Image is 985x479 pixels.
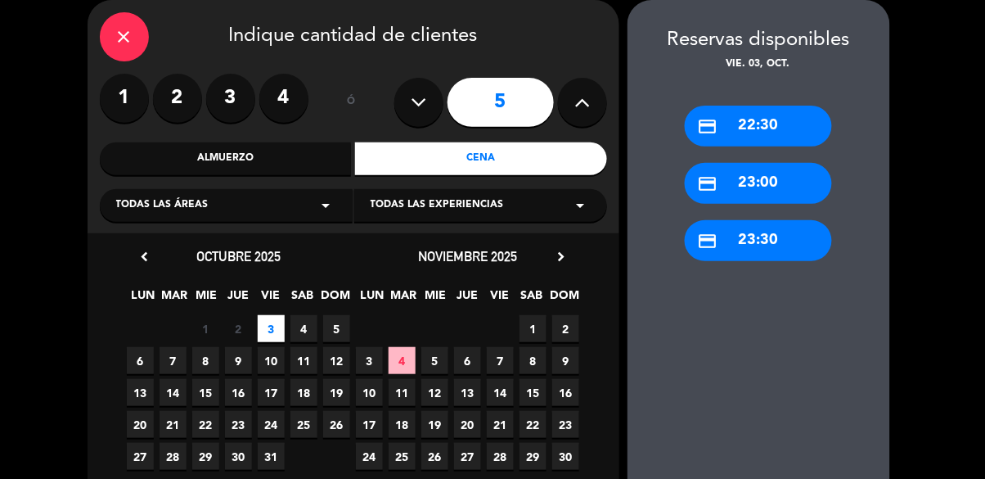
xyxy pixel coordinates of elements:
span: 5 [421,347,448,374]
span: 30 [552,443,579,470]
span: 18 [290,379,317,406]
span: 13 [454,379,481,406]
span: octubre 2025 [196,248,281,264]
span: LUN [358,286,385,313]
span: MAR [390,286,417,313]
span: 25 [290,411,317,438]
span: 23 [225,411,252,438]
span: 5 [323,315,350,342]
span: 26 [323,411,350,438]
span: 12 [323,347,350,374]
div: Cena [355,142,607,175]
span: 21 [487,411,514,438]
label: 2 [153,74,202,123]
span: 11 [290,347,317,374]
span: 9 [225,347,252,374]
span: 16 [552,379,579,406]
span: 15 [519,379,546,406]
span: SAB [518,286,545,313]
span: 1 [519,315,546,342]
i: credit_card [697,231,717,251]
span: 2 [552,315,579,342]
span: DOM [321,286,348,313]
div: 23:00 [685,163,832,204]
span: 19 [421,411,448,438]
div: Reservas disponibles [627,25,890,56]
span: 18 [389,411,416,438]
div: 23:30 [685,220,832,261]
span: 27 [454,443,481,470]
span: 7 [487,347,514,374]
span: 3 [258,315,285,342]
span: 30 [225,443,252,470]
label: 4 [259,74,308,123]
i: arrow_drop_down [317,196,336,215]
span: 10 [356,379,383,406]
span: JUE [454,286,481,313]
div: Indique cantidad de clientes [100,12,607,61]
span: 29 [192,443,219,470]
div: vie. 03, oct. [627,56,890,73]
span: 8 [192,347,219,374]
span: Todas las experiencias [371,197,504,214]
i: arrow_drop_down [571,196,591,215]
span: 22 [519,411,546,438]
span: VIE [257,286,284,313]
span: 29 [519,443,546,470]
span: 3 [356,347,383,374]
span: 11 [389,379,416,406]
span: 24 [356,443,383,470]
span: 13 [127,379,154,406]
span: 17 [356,411,383,438]
i: chevron_left [137,248,154,265]
span: VIE [486,286,513,313]
span: 14 [160,379,187,406]
span: MIE [422,286,449,313]
span: 6 [127,347,154,374]
span: 17 [258,379,285,406]
div: 22:30 [685,106,832,147]
label: 3 [206,74,255,123]
span: 24 [258,411,285,438]
span: MAR [161,286,188,313]
span: 28 [487,443,514,470]
span: 8 [519,347,546,374]
span: 14 [487,379,514,406]
span: JUE [225,286,252,313]
span: 6 [454,347,481,374]
span: LUN [129,286,156,313]
span: 23 [552,411,579,438]
span: 21 [160,411,187,438]
i: chevron_right [553,248,570,265]
label: 1 [100,74,149,123]
span: 1 [192,315,219,342]
span: SAB [289,286,316,313]
span: MIE [193,286,220,313]
i: credit_card [697,174,717,194]
span: 15 [192,379,219,406]
i: credit_card [697,116,717,137]
span: 10 [258,347,285,374]
span: 27 [127,443,154,470]
span: 7 [160,347,187,374]
span: 22 [192,411,219,438]
span: DOM [550,286,577,313]
div: Almuerzo [100,142,352,175]
span: 31 [258,443,285,470]
span: 28 [160,443,187,470]
span: 2 [225,315,252,342]
span: 4 [389,347,416,374]
span: 20 [127,411,154,438]
span: 20 [454,411,481,438]
i: close [115,27,134,47]
div: ó [325,74,378,131]
span: 9 [552,347,579,374]
span: 26 [421,443,448,470]
span: 12 [421,379,448,406]
span: 4 [290,315,317,342]
span: 25 [389,443,416,470]
span: 19 [323,379,350,406]
span: noviembre 2025 [418,248,517,264]
span: 16 [225,379,252,406]
span: Todas las áreas [116,197,209,214]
